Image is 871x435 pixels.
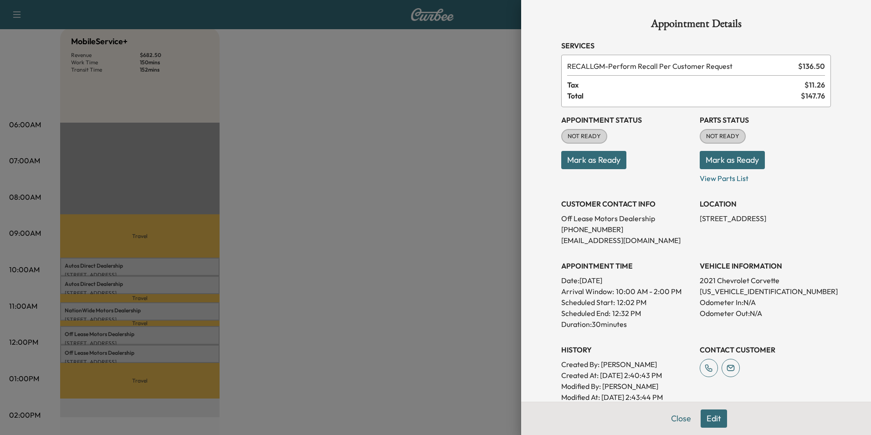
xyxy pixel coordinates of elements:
[561,344,692,355] h3: History
[567,90,801,101] span: Total
[561,40,831,51] h3: Services
[561,370,692,381] p: Created At : [DATE] 2:40:43 PM
[561,275,692,286] p: Date: [DATE]
[700,198,831,209] h3: LOCATION
[561,319,692,330] p: Duration: 30 minutes
[798,61,825,72] span: $ 136.50
[561,224,692,235] p: [PHONE_NUMBER]
[617,297,646,308] p: 12:02 PM
[700,275,831,286] p: 2021 Chevrolet Corvette
[567,61,794,72] span: Perform Recall Per Customer Request
[567,79,804,90] span: Tax
[616,286,681,297] span: 10:00 AM - 2:00 PM
[561,308,610,319] p: Scheduled End:
[561,151,626,169] button: Mark as Ready
[700,297,831,308] p: Odometer In: N/A
[700,286,831,297] p: [US_VEHICLE_IDENTIFICATION_NUMBER]
[561,286,692,297] p: Arrival Window:
[701,132,745,141] span: NOT READY
[700,213,831,224] p: [STREET_ADDRESS]
[561,297,615,308] p: Scheduled Start:
[700,169,831,184] p: View Parts List
[700,260,831,271] h3: VEHICLE INFORMATION
[561,213,692,224] p: Off Lease Motors Dealership
[561,359,692,370] p: Created By : [PERSON_NAME]
[561,235,692,246] p: [EMAIL_ADDRESS][DOMAIN_NAME]
[561,18,831,33] h1: Appointment Details
[701,409,727,428] button: Edit
[700,308,831,319] p: Odometer Out: N/A
[700,114,831,125] h3: Parts Status
[561,198,692,209] h3: CUSTOMER CONTACT INFO
[561,114,692,125] h3: Appointment Status
[561,392,692,403] p: Modified At : [DATE] 2:43:44 PM
[665,409,697,428] button: Close
[612,308,641,319] p: 12:32 PM
[562,132,606,141] span: NOT READY
[700,344,831,355] h3: CONTACT CUSTOMER
[561,381,692,392] p: Modified By : [PERSON_NAME]
[561,260,692,271] h3: APPOINTMENT TIME
[700,151,765,169] button: Mark as Ready
[804,79,825,90] span: $ 11.26
[801,90,825,101] span: $ 147.76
